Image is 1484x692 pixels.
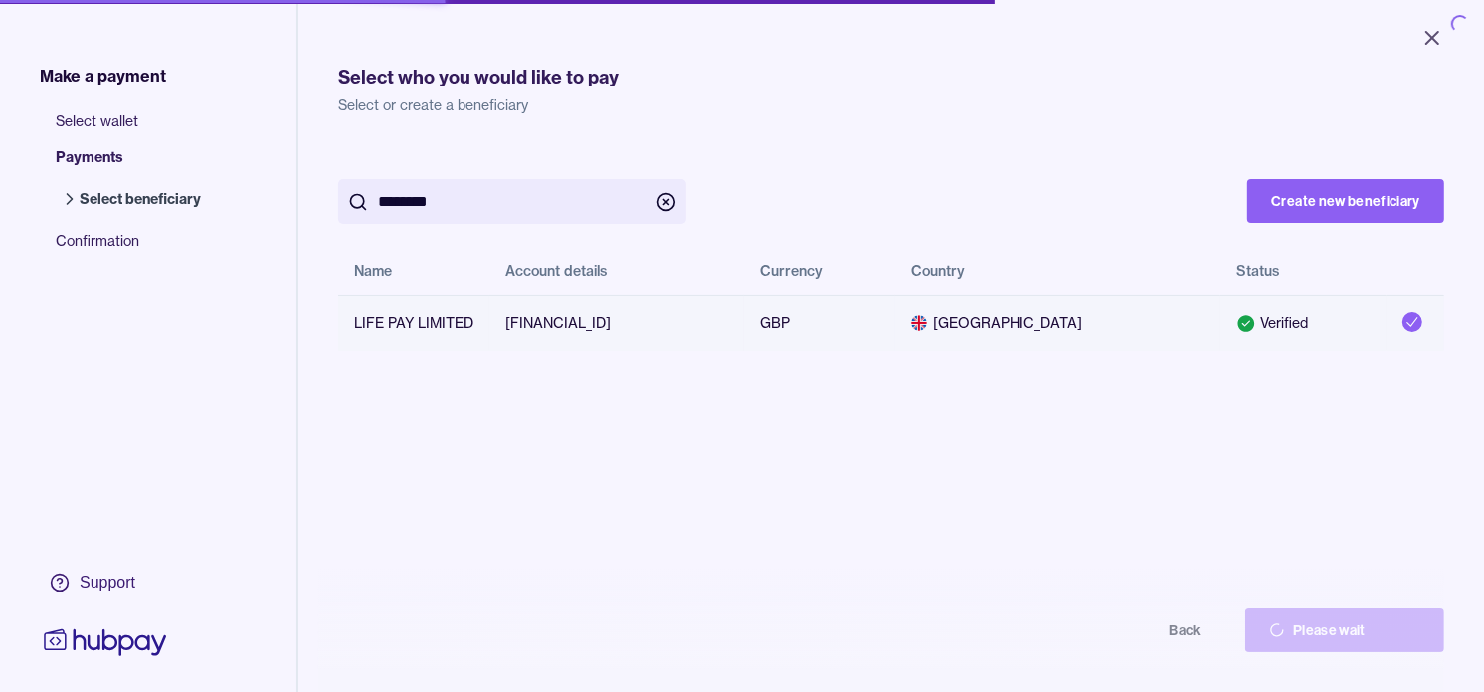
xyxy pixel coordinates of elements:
div: Verified [1236,313,1371,333]
button: Close [1396,16,1468,60]
h1: Select who you would like to pay [338,64,1444,91]
span: Payments [56,147,221,183]
input: search [378,179,647,224]
span: Select beneficiary [80,189,201,209]
span: Select wallet [56,111,221,147]
th: Country [895,248,1220,295]
span: [GEOGRAPHIC_DATA] [911,313,1205,333]
td: [FINANCIAL_ID] [489,295,744,351]
span: Make a payment [40,64,166,87]
p: Select or create a beneficiary [338,95,1444,115]
td: GBP [744,295,895,351]
th: Name [338,248,489,295]
span: Confirmation [56,231,221,266]
a: Support [40,562,171,604]
div: LIFE PAY LIMITED [354,313,473,333]
th: Account details [489,248,744,295]
button: Create new beneficiary [1247,179,1444,223]
div: Support [80,572,135,594]
th: Status [1220,248,1387,295]
th: Currency [744,248,895,295]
